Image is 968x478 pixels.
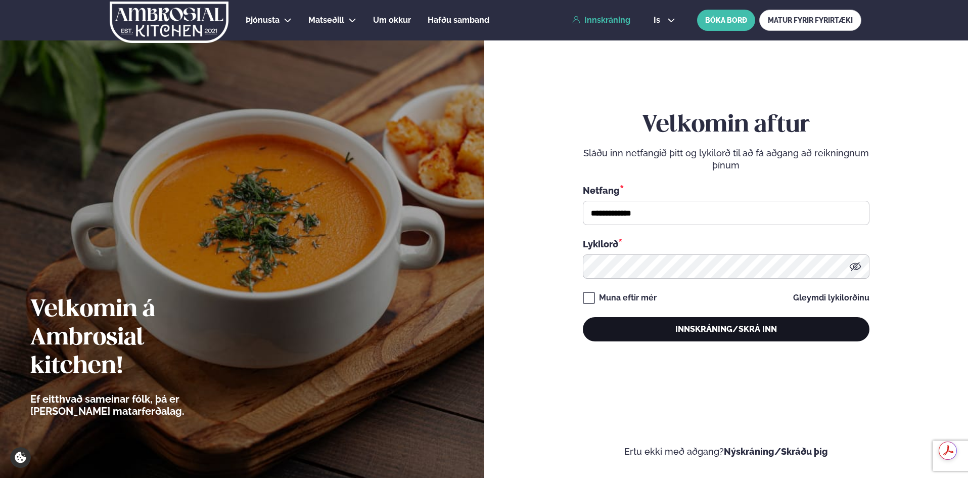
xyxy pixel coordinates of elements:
[246,15,280,25] span: Þjónusta
[646,16,683,24] button: is
[515,446,938,458] p: Ertu ekki með aðgang?
[30,296,240,381] h2: Velkomin á Ambrosial kitchen!
[583,237,869,250] div: Lykilorð
[697,10,755,31] button: BÓKA BORÐ
[654,16,663,24] span: is
[308,14,344,26] a: Matseðill
[583,147,869,171] p: Sláðu inn netfangið þitt og lykilorð til að fá aðgang að reikningnum þínum
[793,294,869,302] a: Gleymdi lykilorðinu
[572,16,630,25] a: Innskráning
[583,111,869,140] h2: Velkomin aftur
[246,14,280,26] a: Þjónusta
[724,446,828,457] a: Nýskráning/Skráðu þig
[428,14,489,26] a: Hafðu samband
[583,317,869,341] button: Innskráning/Skrá inn
[583,184,869,197] div: Netfang
[308,15,344,25] span: Matseðill
[109,2,229,43] img: logo
[373,14,411,26] a: Um okkur
[30,393,240,417] p: Ef eitthvað sameinar fólk, þá er [PERSON_NAME] matarferðalag.
[10,447,31,468] a: Cookie settings
[428,15,489,25] span: Hafðu samband
[373,15,411,25] span: Um okkur
[759,10,861,31] a: MATUR FYRIR FYRIRTÆKI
